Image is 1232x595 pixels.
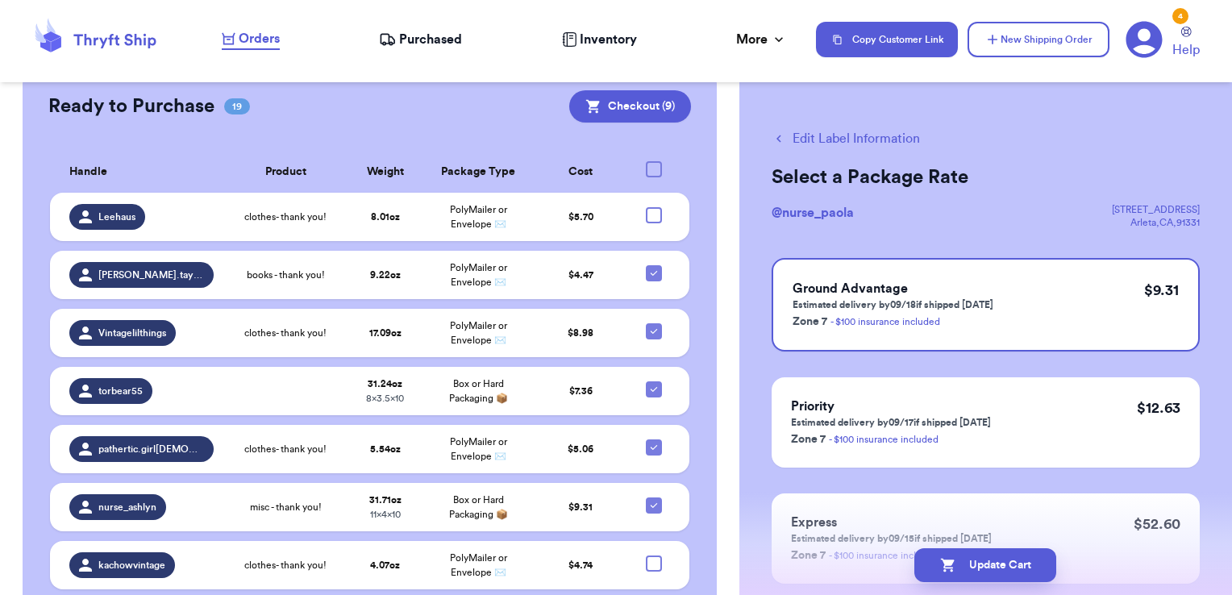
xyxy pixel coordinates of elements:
[1172,27,1200,60] a: Help
[250,501,322,514] span: misc - thank you!
[348,152,422,193] th: Weight
[244,443,327,456] span: clothes- thank you!
[98,501,156,514] span: nurse_ashlyn
[244,327,327,339] span: clothes- thank you!
[98,327,166,339] span: Vintagelilthings
[223,152,348,193] th: Product
[772,129,920,148] button: Edit Label Information
[449,379,508,403] span: Box or Hard Packaging 📦
[772,206,854,219] span: @ nurse_paola
[371,212,400,222] strong: 8.01 oz
[370,560,400,570] strong: 4.07 oz
[98,385,143,397] span: torbear55
[1172,8,1188,24] div: 4
[239,29,280,48] span: Orders
[816,22,958,57] button: Copy Customer Link
[1112,216,1200,229] div: Arleta , CA , 91331
[1172,40,1200,60] span: Help
[98,268,205,281] span: [PERSON_NAME].taylorrrr
[379,30,462,49] a: Purchased
[568,270,593,280] span: $ 4.47
[793,316,827,327] span: Zone 7
[791,434,826,445] span: Zone 7
[568,328,593,338] span: $ 8.98
[366,393,404,403] span: 8 x 3.5 x 10
[791,516,837,529] span: Express
[69,164,107,181] span: Handle
[568,502,593,512] span: $ 9.31
[791,532,992,545] p: Estimated delivery by 09/15 if shipped [DATE]
[450,205,507,229] span: PolyMailer or Envelope ✉️
[568,560,593,570] span: $ 4.74
[562,30,637,49] a: Inventory
[568,444,593,454] span: $ 5.06
[449,495,508,519] span: Box or Hard Packaging 📦
[450,263,507,287] span: PolyMailer or Envelope ✉️
[569,386,593,396] span: $ 7.36
[568,212,593,222] span: $ 5.70
[829,435,939,444] a: - $100 insurance included
[370,270,401,280] strong: 9.22 oz
[224,98,250,114] span: 19
[98,210,135,223] span: Leehaus
[968,22,1109,57] button: New Shipping Order
[450,437,507,461] span: PolyMailer or Envelope ✉️
[48,94,214,119] h2: Ready to Purchase
[791,416,991,429] p: Estimated delivery by 09/17 if shipped [DATE]
[244,210,327,223] span: clothes- thank you!
[399,30,462,49] span: Purchased
[370,444,401,454] strong: 5.54 oz
[569,90,691,123] button: Checkout (9)
[793,298,993,311] p: Estimated delivery by 09/18 if shipped [DATE]
[368,379,402,389] strong: 31.24 oz
[1137,397,1180,419] p: $ 12.63
[370,510,401,519] span: 11 x 4 x 10
[247,268,325,281] span: books - thank you!
[450,553,507,577] span: PolyMailer or Envelope ✉️
[1112,203,1200,216] div: [STREET_ADDRESS]
[222,29,280,50] a: Orders
[450,321,507,345] span: PolyMailer or Envelope ✉️
[1144,279,1179,302] p: $ 9.31
[369,495,402,505] strong: 31.71 oz
[422,152,535,193] th: Package Type
[736,30,787,49] div: More
[580,30,637,49] span: Inventory
[98,559,165,572] span: kachowvintage
[772,164,1200,190] h2: Select a Package Rate
[1134,513,1180,535] p: $ 52.60
[244,559,327,572] span: clothes- thank you!
[1126,21,1163,58] a: 4
[535,152,628,193] th: Cost
[914,548,1056,582] button: Update Cart
[98,443,205,456] span: pathertic.girl[DEMOGRAPHIC_DATA]
[369,328,402,338] strong: 17.09 oz
[791,400,835,413] span: Priority
[793,282,908,295] span: Ground Advantage
[830,317,940,327] a: - $100 insurance included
